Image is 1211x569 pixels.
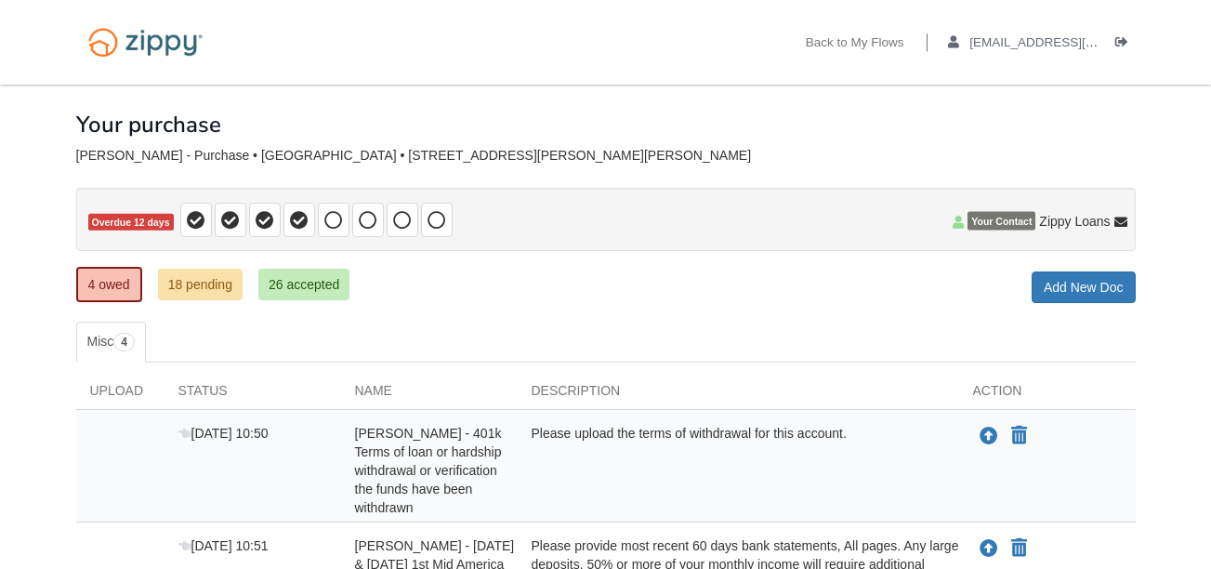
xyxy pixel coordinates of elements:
[88,214,174,232] span: Overdue 12 days
[1039,212,1110,231] span: Zippy Loans
[518,424,959,517] div: Please upload the terms of withdrawal for this account.
[158,269,243,300] a: 18 pending
[76,322,146,363] a: Misc
[76,148,1136,164] div: [PERSON_NAME] - Purchase • [GEOGRAPHIC_DATA] • [STREET_ADDRESS][PERSON_NAME][PERSON_NAME]
[341,381,518,409] div: Name
[948,35,1183,54] a: edit profile
[518,381,959,409] div: Description
[1009,425,1029,447] button: Declare Andrea Reinhart - 401k Terms of loan or hardship withdrawal or verification the funds hav...
[258,269,349,300] a: 26 accepted
[969,35,1182,49] span: andcook84@outlook.com
[806,35,904,54] a: Back to My Flows
[355,426,502,515] span: [PERSON_NAME] - 401k Terms of loan or hardship withdrawal or verification the funds have been wit...
[1009,537,1029,560] button: Declare Andrea Reinhart - June & July 2025 1st Mid America CU statements - Transaction history fr...
[1032,271,1136,303] a: Add New Doc
[978,536,1000,561] button: Upload Andrea Reinhart - June & July 2025 1st Mid America CU statements - Transaction history fro...
[178,538,269,553] span: [DATE] 10:51
[165,381,341,409] div: Status
[959,381,1136,409] div: Action
[113,333,135,351] span: 4
[978,424,1000,448] button: Upload Andrea Reinhart - 401k Terms of loan or hardship withdrawal or verification the funds have...
[178,426,269,441] span: [DATE] 10:50
[76,381,165,409] div: Upload
[76,19,215,66] img: Logo
[76,112,221,137] h1: Your purchase
[967,212,1035,231] span: Your Contact
[1115,35,1136,54] a: Log out
[76,267,142,302] a: 4 owed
